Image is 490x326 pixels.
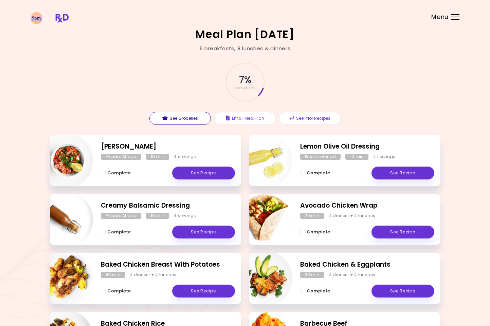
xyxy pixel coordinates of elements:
[31,12,69,24] img: RxDiet
[200,45,291,53] div: 6 breakfasts , 8 lunches & dinners
[279,112,341,125] button: See Prior Recipes
[307,229,330,235] span: Complete
[101,260,235,270] h2: Baked Chicken Breast With Potatoes
[300,260,434,270] h2: Baked Chicken & Eggplants
[101,154,142,160] div: Prepare Ahead
[149,112,211,125] button: See Groceries
[37,132,93,189] img: Info - Tomato Salsa
[236,250,292,307] img: Info - Baked Chicken & Eggplants
[101,213,142,219] div: Prepare Ahead
[101,228,131,236] button: Complete - Creamy Balsamic Dressing
[431,14,449,20] span: Menu
[101,287,131,295] button: Complete - Baked Chicken Breast With Potatoes
[371,285,434,298] a: See Recipe - Baked Chicken & Eggplants
[239,74,251,86] span: 7 %
[37,250,93,307] img: Info - Baked Chicken Breast With Potatoes
[300,213,324,219] div: 20 min
[300,142,434,152] h2: Lemon Olive Oil Dressing
[172,167,235,179] a: See Recipe - Tomato Salsa
[37,191,93,248] img: Info - Creamy Balsamic Dressing
[371,167,434,179] a: See Recipe - Lemon Olive Oil Dressing
[101,272,125,278] div: 45 min
[300,287,330,295] button: Complete - Baked Chicken & Eggplants
[107,170,131,176] span: Complete
[307,170,330,176] span: Complete
[329,213,375,219] div: 4 dinners + 4 lunches
[300,201,434,211] h2: Avocado Chicken Wrap
[146,213,169,219] div: 10 min
[214,112,276,125] button: Email Meal Plan
[236,132,292,189] img: Info - Lemon Olive Oil Dressing
[101,142,235,152] h2: Tomato Salsa
[174,154,196,160] div: 4 servings
[107,229,131,235] span: Complete
[345,154,368,160] div: 10 min
[300,169,330,177] button: Complete - Lemon Olive Oil Dressing
[174,213,196,219] div: 4 servings
[195,29,295,40] h2: Meal Plan [DATE]
[371,226,434,238] a: See Recipe - Avocado Chicken Wrap
[300,228,330,236] button: Complete - Avocado Chicken Wrap
[300,272,324,278] div: 30 min
[172,285,235,298] a: See Recipe - Baked Chicken Breast With Potatoes
[234,86,256,90] span: completed
[130,272,176,278] div: 4 dinners + 4 lunches
[172,226,235,238] a: See Recipe - Creamy Balsamic Dressing
[307,288,330,294] span: Complete
[329,272,375,278] div: 4 dinners + 4 lunches
[146,154,169,160] div: 10 min
[300,154,341,160] div: Prepare Ahead
[101,201,235,211] h2: Creamy Balsamic Dressing
[236,191,292,248] img: Info - Avocado Chicken Wrap
[101,169,131,177] button: Complete - Tomato Salsa
[107,288,131,294] span: Complete
[373,154,395,160] div: 4 servings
